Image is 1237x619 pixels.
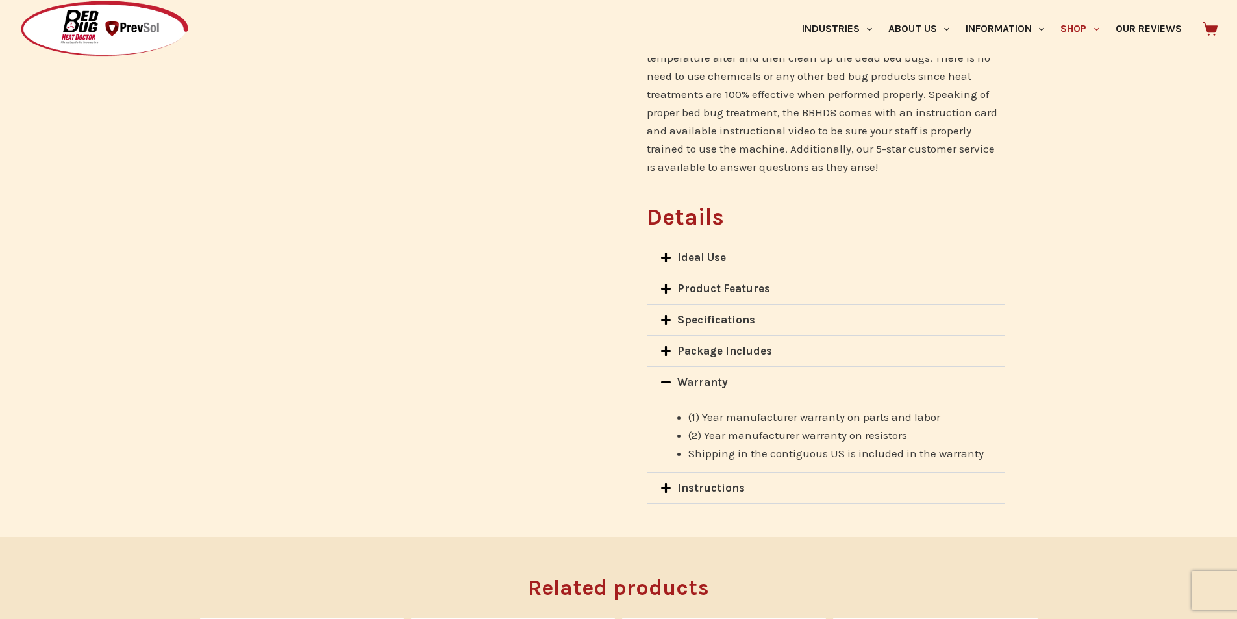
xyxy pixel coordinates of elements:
[677,344,772,357] a: Package Includes
[677,251,726,264] a: Ideal Use
[647,206,1005,229] h2: Details
[200,572,1038,605] h2: Related products
[677,375,728,388] a: Warranty
[647,473,1004,503] div: Instructions
[647,398,1004,472] div: Warranty
[647,336,1004,366] div: Package Includes
[647,273,1004,304] div: Product Features
[677,282,770,295] a: Product Features
[688,411,940,423] span: (1) Year manufacturer warranty on parts and labor
[688,447,984,460] span: Shipping in the contiguous US is included in the warranty
[10,5,49,44] button: Open LiveChat chat widget
[647,242,1004,273] div: Ideal Use
[688,429,907,442] span: (2) Year manufacturer warranty on resistors
[647,367,1004,398] div: Warranty
[677,313,755,326] a: Specifications
[677,481,745,494] a: Instructions
[647,305,1004,335] div: Specifications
